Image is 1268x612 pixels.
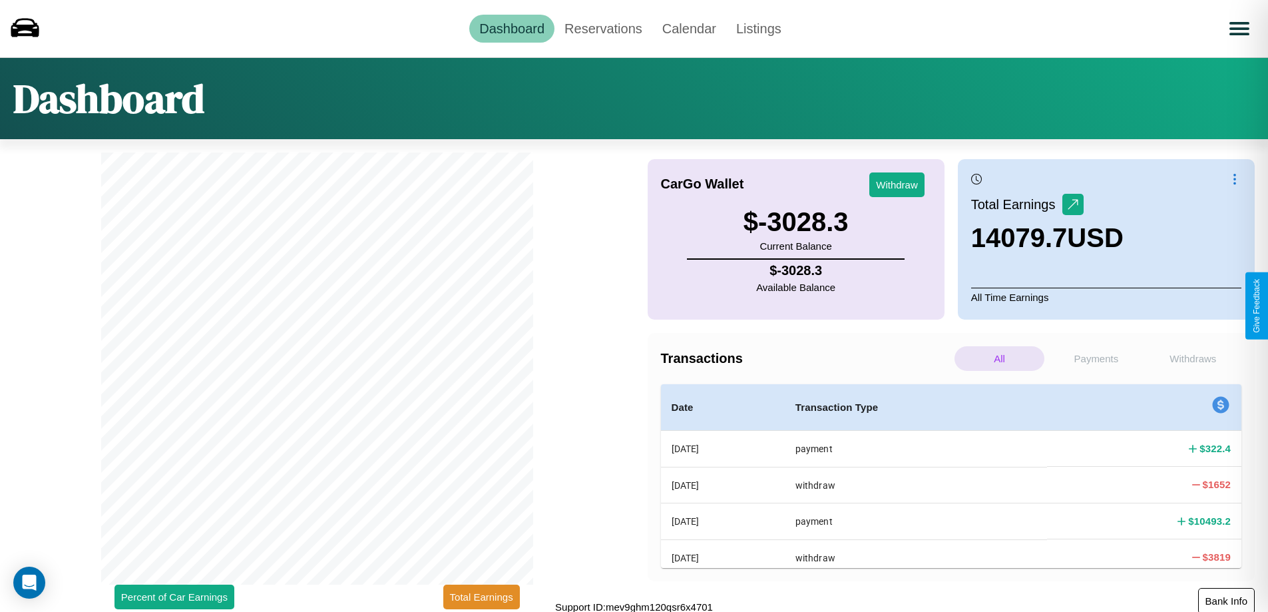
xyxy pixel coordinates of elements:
[661,431,785,467] th: [DATE]
[661,503,785,539] th: [DATE]
[971,192,1062,216] p: Total Earnings
[1252,279,1261,333] div: Give Feedback
[1148,346,1238,371] p: Withdraws
[13,71,204,126] h1: Dashboard
[971,223,1124,253] h3: 14079.7 USD
[661,351,951,366] h4: Transactions
[743,207,849,237] h3: $ -3028.3
[756,263,835,278] h4: $ -3028.3
[869,172,925,197] button: Withdraw
[785,431,1048,467] th: payment
[785,539,1048,575] th: withdraw
[469,15,554,43] a: Dashboard
[554,15,652,43] a: Reservations
[114,585,234,609] button: Percent of Car Earnings
[1199,442,1231,456] h4: $ 322.4
[954,346,1044,371] p: All
[661,176,744,192] h4: CarGo Wallet
[785,503,1048,539] th: payment
[785,467,1048,503] th: withdraw
[443,585,520,609] button: Total Earnings
[672,400,774,416] h4: Date
[661,539,785,575] th: [DATE]
[1221,10,1258,47] button: Open menu
[1203,477,1231,491] h4: $ 1652
[1203,550,1231,564] h4: $ 3819
[743,237,849,255] p: Current Balance
[1188,514,1231,528] h4: $ 10493.2
[726,15,791,43] a: Listings
[971,288,1241,306] p: All Time Earnings
[1051,346,1141,371] p: Payments
[795,400,1037,416] h4: Transaction Type
[756,278,835,296] p: Available Balance
[652,15,726,43] a: Calendar
[13,567,45,599] div: Open Intercom Messenger
[661,467,785,503] th: [DATE]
